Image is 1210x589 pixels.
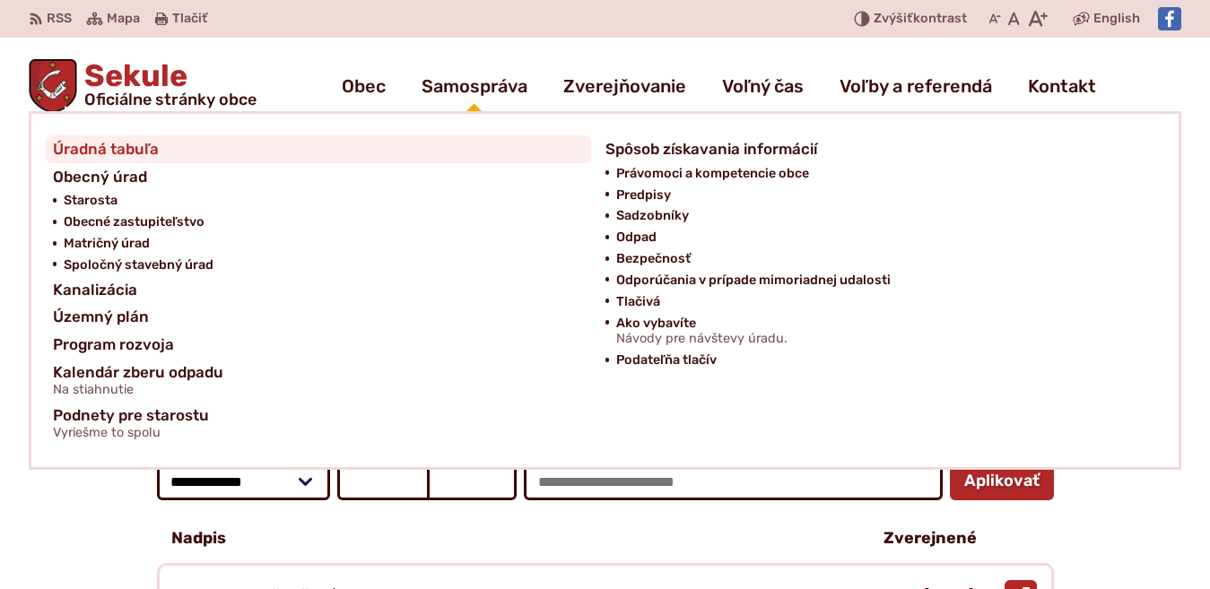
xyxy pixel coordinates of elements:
a: Spôsob získavania informácií [605,135,1136,163]
a: Program rozvoja [53,331,584,359]
span: RSS [47,8,72,30]
span: Podnety pre starostu [53,402,209,446]
span: Tlačivá [616,291,660,313]
a: Logo Sekule, prejsť na domovskú stránku. [29,59,257,113]
span: Odpad [616,227,657,248]
span: Kanalizácia [53,276,137,304]
a: Matričný úrad [64,233,584,255]
span: Úradná tabuľa [53,135,159,163]
span: Právomoci a kompetencie obce [616,163,809,185]
a: Kontakt [1028,61,1096,111]
span: Vyriešme to spolu [53,426,209,440]
span: English [1093,8,1140,30]
a: Samospráva [422,61,527,111]
span: Tlačiť [172,12,207,27]
input: Dátum od [337,463,427,500]
a: Odpad [616,227,1136,248]
a: Kalendár zberu odpaduNa stiahnutie [53,359,584,403]
a: Územný plán [53,303,584,331]
a: Voľný čas [722,61,804,111]
a: Obecné zastupiteľstvo [64,212,584,233]
a: Zverejňovanie [563,61,686,111]
span: Program rozvoja [53,331,174,359]
a: Odporúčania v prípade mimoriadnej udalosti [616,270,1136,291]
img: Prejsť na domovskú stránku [29,59,77,113]
span: Na stiahnutie [53,383,223,397]
span: Odporúčania v prípade mimoriadnej udalosti [616,270,891,291]
a: Podnety pre starostuVyriešme to spolu [53,402,1136,446]
p: Zverejnené [884,529,977,549]
a: Obecný úrad [53,163,584,191]
a: Voľby a referendá [840,61,992,111]
p: Nadpis [171,529,226,549]
span: Sekule [77,61,257,108]
span: kontrast [874,12,967,27]
span: Matričný úrad [64,233,150,255]
span: Územný plán [53,303,149,331]
a: Obec [342,61,386,111]
span: Ako vybavíte [616,313,788,351]
span: Bezpečnosť [616,248,691,270]
a: Úradná tabuľa [53,135,584,163]
span: Sadzobníky [616,205,689,227]
input: Hľadať v dokumentoch [524,463,942,500]
span: Oficiálne stránky obce [84,91,257,108]
a: Bezpečnosť [616,248,1136,270]
span: Obecné zastupiteľstvo [64,212,205,233]
button: Aplikovať [950,463,1054,500]
span: Návody pre návštevy úradu. [616,332,788,346]
a: Ako vybavíteNávody pre návštevy úradu. [616,313,1136,351]
a: Kanalizácia [53,276,584,304]
span: Kalendár zberu odpadu [53,359,223,403]
a: Podateľňa tlačív [616,350,1136,371]
a: Predpisy [616,185,1136,206]
input: Dátum do [427,463,517,500]
span: Starosta [64,190,118,212]
a: Sadzobníky [616,205,1136,227]
a: English [1090,8,1144,30]
a: Starosta [64,190,584,212]
select: Zoradiť dokumenty [157,463,331,500]
span: Spôsob získavania informácií [605,135,817,163]
img: Prejsť na Facebook stránku [1158,7,1181,30]
span: Predpisy [616,185,671,206]
a: Tlačivá [616,291,1136,313]
span: Obecný úrad [53,163,147,191]
a: Spoločný stavebný úrad [64,255,584,276]
span: Zvýšiť [874,11,913,26]
a: Právomoci a kompetencie obce [616,163,1136,185]
span: Spoločný stavebný úrad [64,255,213,276]
span: Podateľňa tlačív [616,350,717,371]
span: Mapa [107,8,140,30]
